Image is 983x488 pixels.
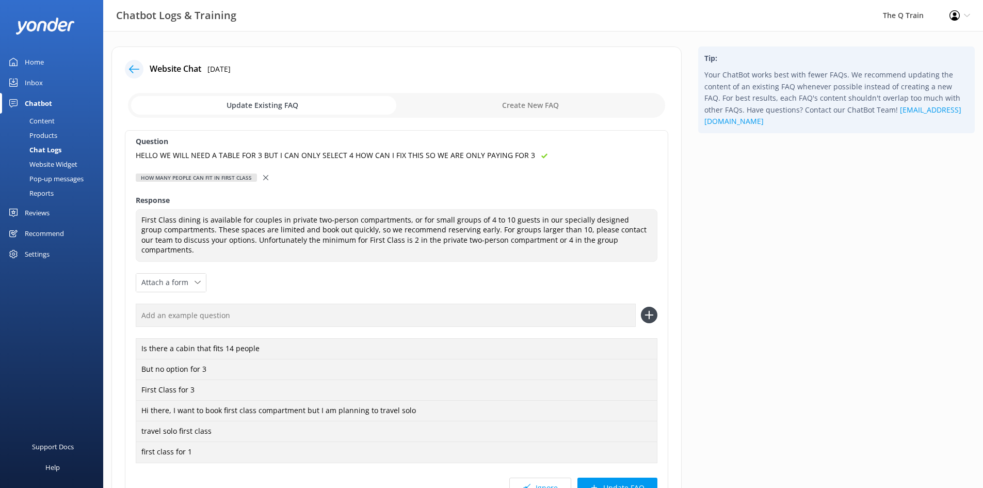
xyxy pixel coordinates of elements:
[207,64,231,75] p: [DATE]
[15,18,75,35] img: yonder-white-logo.png
[6,114,103,128] a: Content
[25,244,50,264] div: Settings
[136,150,535,161] p: HELLO WE WILL NEED A TABLE FOR 3 BUT I CAN ONLY SELECT 4 HOW CAN I FIX THIS SO WE ARE ONLY PAYING...
[116,7,236,24] h3: Chatbot Logs & Training
[25,52,44,72] div: Home
[136,209,657,262] textarea: First Class dining is available for couples in private two-person compartments, or for small grou...
[136,195,657,206] label: Response
[6,186,54,200] div: Reports
[6,171,103,186] a: Pop-up messages
[136,380,657,401] div: First Class for 3
[6,143,61,157] div: Chat Logs
[6,157,77,171] div: Website Widget
[6,186,103,200] a: Reports
[704,105,961,126] a: [EMAIL_ADDRESS][DOMAIN_NAME]
[6,128,57,143] div: Products
[136,442,657,463] div: first class for 1
[25,202,50,223] div: Reviews
[25,72,43,93] div: Inbox
[704,69,969,127] p: Your ChatBot works best with fewer FAQs. We recommend updating the content of an existing FAQ whe...
[25,93,52,114] div: Chatbot
[6,171,84,186] div: Pop-up messages
[6,114,55,128] div: Content
[6,143,103,157] a: Chat Logs
[6,128,103,143] a: Products
[136,359,657,381] div: But no option for 3
[45,457,60,478] div: Help
[136,421,657,443] div: travel solo first class
[136,338,657,360] div: Is there a cabin that fits 14 people
[136,304,636,327] input: Add an example question
[136,400,657,422] div: Hi there, I want to book first class compartment but I am planning to travel solo
[704,53,969,64] h4: Tip:
[25,223,64,244] div: Recommend
[136,136,657,147] label: Question
[141,277,195,288] span: Attach a form
[136,174,257,182] div: How many people can fit in First Class
[32,436,74,457] div: Support Docs
[6,157,103,171] a: Website Widget
[150,62,201,76] h4: Website Chat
